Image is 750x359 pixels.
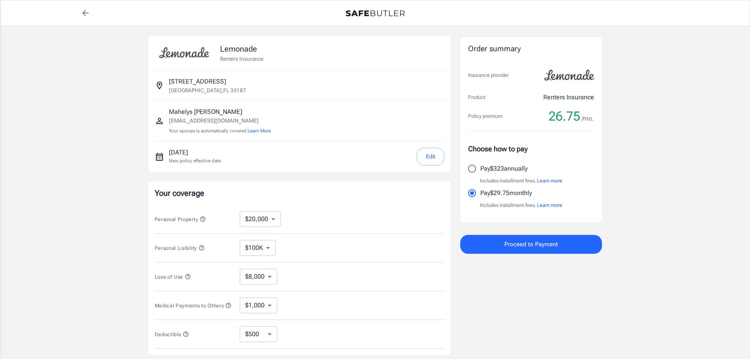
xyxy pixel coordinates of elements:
button: Proceed to Payment [460,235,602,254]
p: Mahelys [PERSON_NAME] [169,107,271,117]
div: Order summary [468,43,594,55]
p: Insurance provider [468,71,509,79]
button: Edit [417,148,444,166]
p: [DATE] [169,148,221,157]
a: back to quotes [78,5,93,21]
svg: Insured person [155,116,164,126]
svg: Insured address [155,81,164,90]
button: Learn More [248,127,271,134]
button: Medical Payments to Others [155,301,232,310]
p: Renters Insurance [220,55,263,63]
p: New policy effective date [169,157,221,164]
span: Medical Payments to Others [155,303,232,309]
svg: New policy start date [155,152,164,162]
p: Pay $323 annually [480,164,528,173]
p: Includes installment fees. [480,201,562,209]
p: [STREET_ADDRESS] [169,77,226,86]
span: 26.75 [548,108,580,124]
span: Personal Property [155,216,206,222]
p: [GEOGRAPHIC_DATA] , FL 33187 [169,86,246,94]
span: Proceed to Payment [504,239,558,249]
button: Learn more [537,177,562,185]
img: Back to quotes [346,10,405,17]
span: Deductible [155,331,189,337]
img: Lemonade [155,42,214,64]
p: Policy premium [468,112,502,120]
p: Pay $29.75 monthly [480,188,532,198]
span: Loss of Use [155,274,191,280]
p: Includes installment fees. [480,177,562,185]
p: Choose how to pay [468,143,594,154]
button: Deductible [155,329,189,339]
p: Lemonade [220,43,263,55]
button: Personal Liability [155,243,205,253]
p: Product [468,93,485,101]
p: Your coverage [155,188,444,199]
p: [EMAIL_ADDRESS][DOMAIN_NAME] [169,117,271,125]
img: Lemonade [540,64,599,86]
p: Renters Insurance [543,93,594,102]
button: Loss of Use [155,272,191,281]
span: Personal Liability [155,245,205,251]
button: Personal Property [155,214,206,224]
p: Your spouse is automatically covered. [169,127,271,135]
button: Learn more [537,201,562,209]
span: /mo. [581,113,594,124]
